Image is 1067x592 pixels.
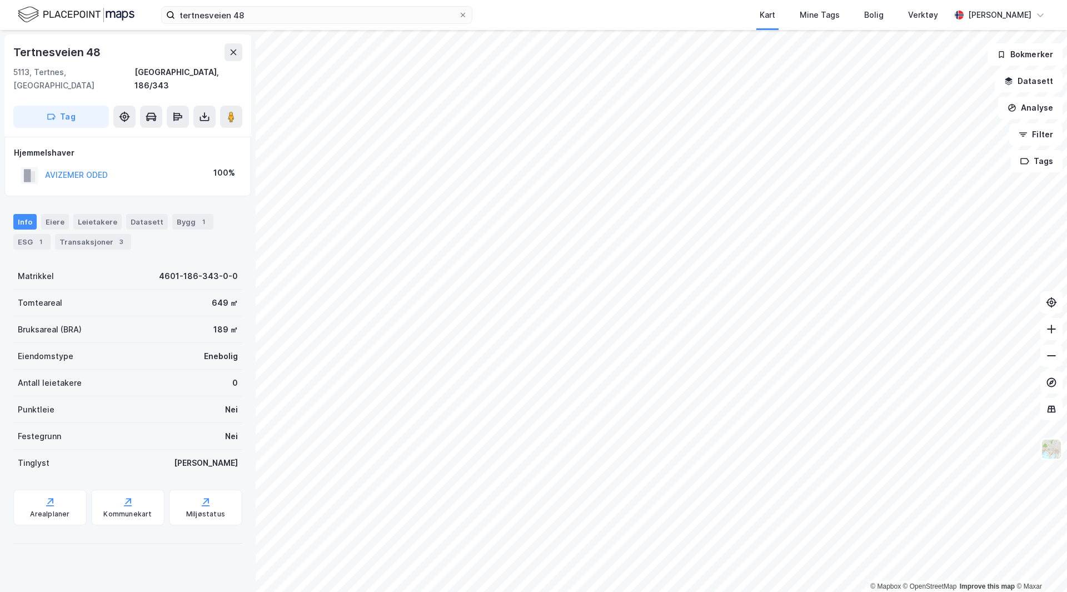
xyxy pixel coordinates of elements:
[73,214,122,230] div: Leietakere
[18,456,49,470] div: Tinglyst
[1011,539,1067,592] iframe: Chat Widget
[172,214,213,230] div: Bygg
[13,234,51,250] div: ESG
[18,296,62,310] div: Tomteareal
[232,376,238,390] div: 0
[1011,539,1067,592] div: Kontrollprogram for chat
[14,146,242,160] div: Hjemmelshaver
[18,323,82,336] div: Bruksareal (BRA)
[18,376,82,390] div: Antall leietakere
[1011,150,1063,172] button: Tags
[116,236,127,247] div: 3
[159,270,238,283] div: 4601-186-343-0-0
[13,106,109,128] button: Tag
[225,403,238,416] div: Nei
[903,583,957,590] a: OpenStreetMap
[870,583,901,590] a: Mapbox
[13,66,134,92] div: 5113, Tertnes, [GEOGRAPHIC_DATA]
[988,43,1063,66] button: Bokmerker
[41,214,69,230] div: Eiere
[204,350,238,363] div: Enebolig
[18,5,134,24] img: logo.f888ab2527a4732fd821a326f86c7f29.svg
[225,430,238,443] div: Nei
[212,296,238,310] div: 649 ㎡
[998,97,1063,119] button: Analyse
[30,510,69,519] div: Arealplaner
[35,236,46,247] div: 1
[134,66,242,92] div: [GEOGRAPHIC_DATA], 186/343
[18,270,54,283] div: Matrikkel
[760,8,775,22] div: Kart
[968,8,1031,22] div: [PERSON_NAME]
[800,8,840,22] div: Mine Tags
[18,430,61,443] div: Festegrunn
[103,510,152,519] div: Kommunekart
[175,7,458,23] input: Søk på adresse, matrikkel, gårdeiere, leietakere eller personer
[126,214,168,230] div: Datasett
[960,583,1015,590] a: Improve this map
[995,70,1063,92] button: Datasett
[55,234,131,250] div: Transaksjoner
[1041,439,1062,460] img: Z
[908,8,938,22] div: Verktøy
[186,510,225,519] div: Miljøstatus
[13,43,103,61] div: Tertnesveien 48
[198,216,209,227] div: 1
[18,403,54,416] div: Punktleie
[18,350,73,363] div: Eiendomstype
[213,166,235,180] div: 100%
[13,214,37,230] div: Info
[174,456,238,470] div: [PERSON_NAME]
[213,323,238,336] div: 189 ㎡
[1009,123,1063,146] button: Filter
[864,8,884,22] div: Bolig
